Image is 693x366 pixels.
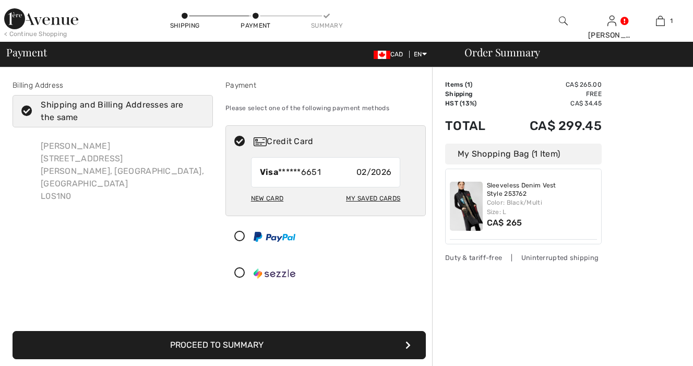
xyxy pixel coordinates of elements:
[4,8,78,29] img: 1ère Avenue
[225,95,426,121] div: Please select one of the following payment methods
[588,30,636,41] div: [PERSON_NAME]
[32,132,213,211] div: [PERSON_NAME] [STREET_ADDRESS] [PERSON_NAME], [GEOGRAPHIC_DATA], [GEOGRAPHIC_DATA] L0S1N0
[414,51,427,58] span: EN
[13,331,426,359] button: Proceed to Summary
[607,16,616,26] a: Sign In
[346,190,400,207] div: My Saved Cards
[452,47,687,57] div: Order Summary
[254,135,419,148] div: Credit Card
[487,198,598,217] div: Color: Black/Multi Size: L
[445,253,602,263] div: Duty & tariff-free | Uninterrupted shipping
[356,166,391,179] span: 02/2026
[6,47,46,57] span: Payment
[501,99,602,108] td: CA$ 34.45
[13,80,213,91] div: Billing Address
[501,80,602,89] td: CA$ 265.00
[260,167,278,177] strong: Visa
[501,108,602,144] td: CA$ 299.45
[607,15,616,27] img: My Info
[467,81,470,88] span: 1
[487,218,522,228] span: CA$ 265
[445,80,501,89] td: Items ( )
[311,21,342,30] div: Summary
[445,99,501,108] td: HST (13%)
[637,15,684,27] a: 1
[656,15,665,27] img: My Bag
[374,51,390,59] img: Canadian Dollar
[445,108,501,144] td: Total
[254,268,295,279] img: Sezzle
[41,99,197,124] div: Shipping and Billing Addresses are the same
[254,232,295,242] img: PayPal
[450,182,483,231] img: Sleeveless Denim Vest Style 253762
[4,29,67,39] div: < Continue Shopping
[225,80,426,91] div: Payment
[169,21,200,30] div: Shipping
[445,144,602,164] div: My Shopping Bag (1 Item)
[559,15,568,27] img: search the website
[374,51,408,58] span: CAD
[501,89,602,99] td: Free
[445,89,501,99] td: Shipping
[670,16,673,26] span: 1
[240,21,271,30] div: Payment
[254,137,267,146] img: Credit Card
[251,190,283,207] div: New Card
[487,182,598,198] a: Sleeveless Denim Vest Style 253762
